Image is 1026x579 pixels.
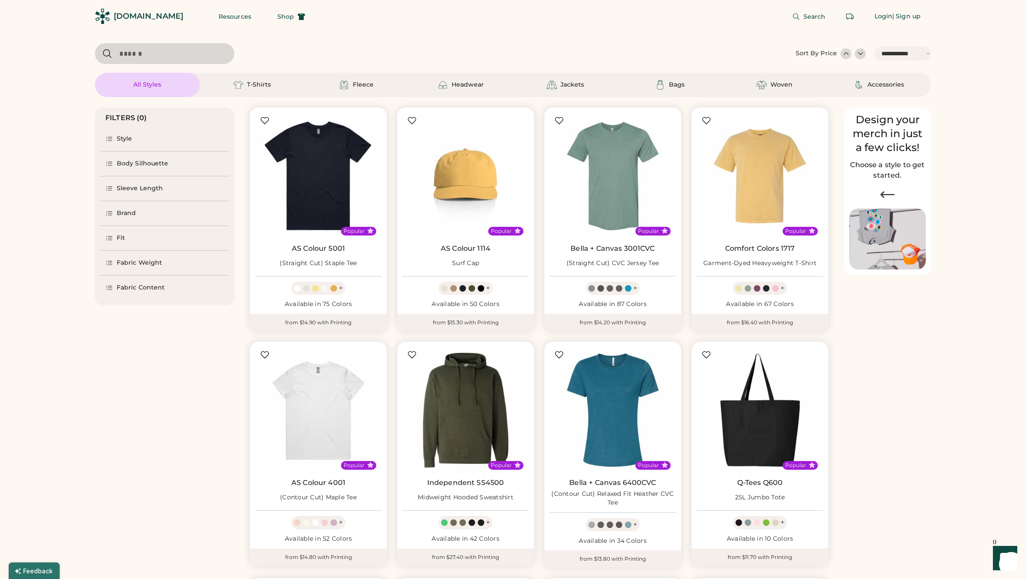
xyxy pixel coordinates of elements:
button: Popular Style [367,228,374,234]
div: Fabric Content [117,283,165,292]
div: Available in 50 Colors [402,300,529,309]
img: AS Colour 4001 (Contour Cut) Maple Tee [255,347,381,473]
h2: Choose a style to get started. [849,160,926,181]
div: from $14.80 with Printing [250,549,387,566]
div: Design your merch in just a few clicks! [849,113,926,155]
img: Accessories Icon [854,80,864,90]
button: Popular Style [514,462,521,468]
div: from $16.40 with Printing [692,314,828,331]
a: AS Colour 5001 [292,244,345,253]
img: Comfort Colors 1717 Garment-Dyed Heavyweight T-Shirt [697,113,823,239]
div: Popular [638,228,659,235]
a: Comfort Colors 1717 [725,244,795,253]
button: Popular Style [661,228,668,234]
span: Shop [277,13,294,20]
div: Sleeve Length [117,184,163,193]
div: + [633,520,637,529]
div: 25L Jumbo Tote [735,493,785,502]
a: AS Colour 1114 [441,244,490,253]
div: | Sign up [892,12,921,21]
img: Bags Icon [655,80,665,90]
div: FILTERS (0) [105,113,147,123]
div: Popular [344,228,364,235]
div: from $14.20 with Printing [544,314,681,331]
div: Popular [785,462,806,469]
img: Q-Tees Q600 25L Jumbo Tote [697,347,823,473]
div: Woven [770,81,793,89]
img: AS Colour 1114 Surf Cap [402,113,529,239]
div: Popular [491,462,512,469]
div: from $13.80 with Printing [544,550,681,568]
img: BELLA + CANVAS 3001CVC (Straight Cut) CVC Jersey Tee [550,113,676,239]
img: BELLA + CANVAS 6400CVC (Contour Cut) Relaxed Fit Heather CVC Tee [550,347,676,473]
a: Bella + Canvas 3001CVC [570,244,655,253]
button: Popular Style [809,462,815,468]
div: Available in 52 Colors [255,535,381,543]
a: Bella + Canvas 6400CVC [569,478,656,487]
div: Body Silhouette [117,159,169,168]
div: T-Shirts [247,81,271,89]
div: + [339,283,343,293]
div: Available in 34 Colors [550,537,676,545]
div: + [633,283,637,293]
img: Rendered Logo - Screens [95,9,110,24]
img: Independent Trading Co. SS4500 Midweight Hooded Sweatshirt [402,347,529,473]
img: Fleece Icon [339,80,349,90]
div: Available in 75 Colors [255,300,381,309]
div: from $27.40 with Printing [397,549,534,566]
div: Available in 10 Colors [697,535,823,543]
div: Fabric Weight [117,259,162,267]
button: Search [782,8,836,25]
img: AS Colour 5001 (Straight Cut) Staple Tee [255,113,381,239]
iframe: Front Chat [985,540,1022,577]
div: + [486,283,490,293]
div: from $11.70 with Printing [692,549,828,566]
a: Q-Tees Q600 [737,478,783,487]
img: T-Shirts Icon [233,80,243,90]
a: AS Colour 4001 [291,478,345,487]
div: Popular [344,462,364,469]
div: Login [874,12,893,21]
div: (Straight Cut) Staple Tee [280,259,357,268]
div: Bags [669,81,685,89]
img: Image of Lisa Congdon Eye Print on T-Shirt and Hat [849,209,926,270]
div: from $14.90 with Printing [250,314,387,331]
button: Resources [208,8,262,25]
div: Accessories [867,81,904,89]
div: [DOMAIN_NAME] [114,11,183,22]
img: Woven Icon [756,80,767,90]
div: Popular [638,462,659,469]
div: from $15.30 with Printing [397,314,534,331]
button: Popular Style [809,228,815,234]
button: Popular Style [514,228,521,234]
button: Shop [267,8,316,25]
div: Available in 67 Colors [697,300,823,309]
div: Available in 42 Colors [402,535,529,543]
div: Surf Cap [452,259,479,268]
div: Brand [117,209,136,218]
button: Popular Style [367,462,374,468]
div: Jackets [560,81,584,89]
div: Headwear [452,81,484,89]
div: + [780,283,784,293]
button: Retrieve an order [841,8,859,25]
div: + [339,518,343,527]
div: Popular [491,228,512,235]
div: Sort By Price [796,49,837,58]
img: Headwear Icon [438,80,448,90]
div: Fit [117,234,125,242]
button: Popular Style [661,462,668,468]
div: Midweight Hooded Sweatshirt [418,493,513,502]
img: Jackets Icon [547,80,557,90]
div: (Contour Cut) Maple Tee [280,493,357,502]
div: + [486,518,490,527]
div: Garment-Dyed Heavyweight T-Shirt [703,259,817,268]
div: Style [117,135,132,143]
div: + [780,518,784,527]
a: Independent SS4500 [427,478,504,487]
div: (Contour Cut) Relaxed Fit Heather CVC Tee [550,490,676,507]
div: (Straight Cut) CVC Jersey Tee [567,259,659,268]
span: Search [803,13,826,20]
div: All Styles [133,81,161,89]
div: Popular [785,228,806,235]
